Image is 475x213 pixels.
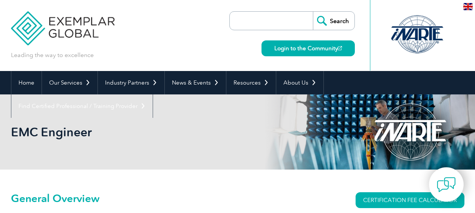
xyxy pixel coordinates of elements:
a: Home [11,71,42,94]
h1: EMC Engineer [11,125,301,139]
a: News & Events [165,71,226,94]
input: Search [313,12,354,30]
h2: General Overview [11,192,328,204]
a: About Us [276,71,323,94]
a: Our Services [42,71,97,94]
img: en [463,3,473,10]
a: CERTIFICATION FEE CALCULATOR [356,192,464,208]
a: Industry Partners [98,71,164,94]
a: Find Certified Professional / Training Provider [11,94,153,118]
img: contact-chat.png [437,175,456,194]
a: Resources [226,71,276,94]
p: Leading the way to excellence [11,51,94,59]
a: Login to the Community [261,40,355,56]
img: open_square.png [338,46,342,50]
